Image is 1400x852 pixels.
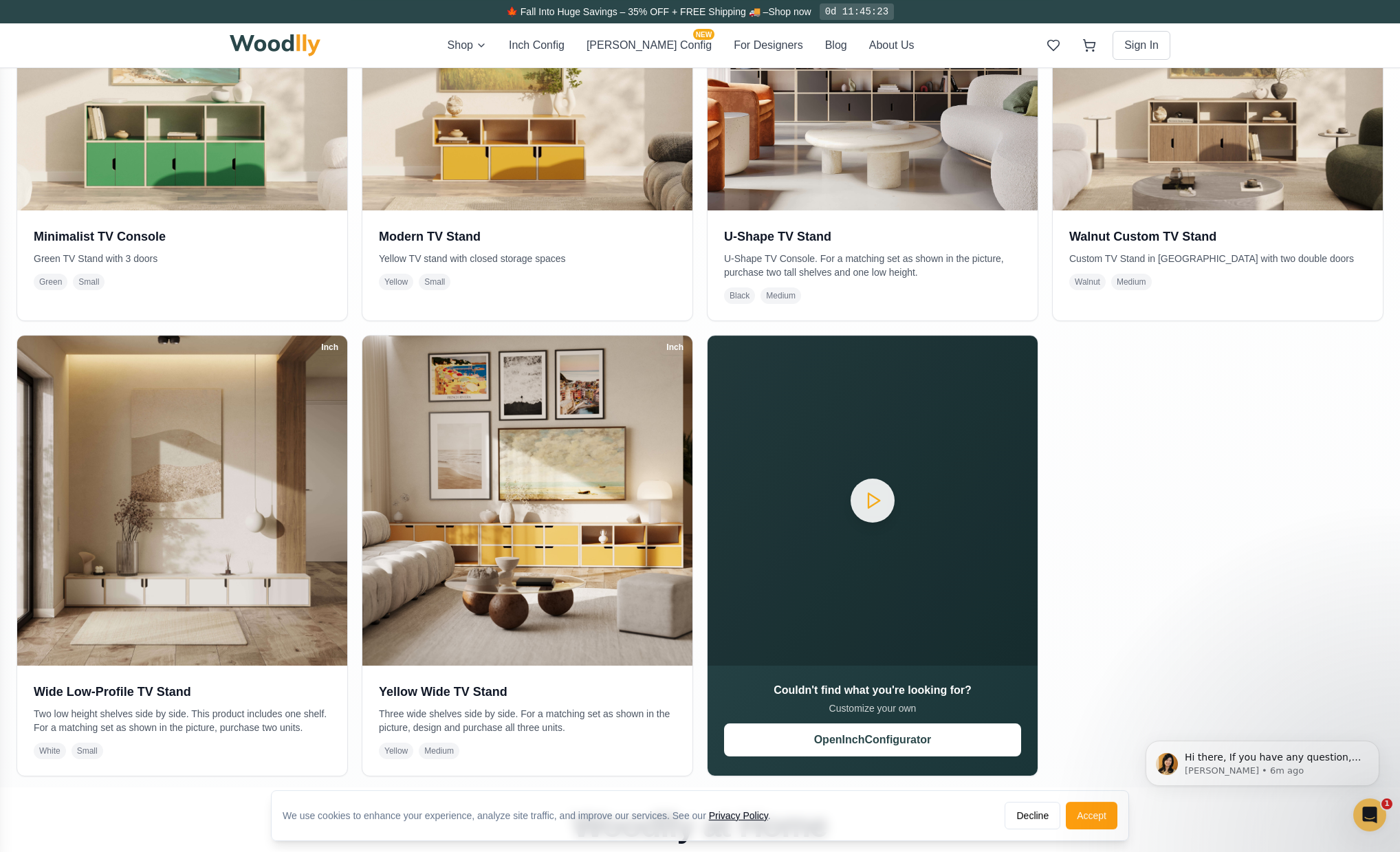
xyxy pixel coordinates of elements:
span: NEW [693,29,714,40]
span: Green [34,274,67,290]
span: Small [73,274,105,290]
a: Shop now [768,6,811,17]
button: OpenInchConfigurator [724,723,1021,756]
img: Wide Low-Profile TV Stand [17,336,347,666]
span: Black [724,287,755,304]
span: Yellow [379,274,413,290]
p: Customize your own [724,701,1021,715]
button: Shop [448,37,487,54]
h3: Couldn't find what you're looking for? [724,682,1021,699]
img: Yellow Wide TV Stand [362,336,692,666]
button: [PERSON_NAME] ConfigNEW [587,37,712,54]
button: Blog [825,37,847,54]
button: About Us [869,37,915,54]
button: Accept [1066,802,1117,829]
p: Yellow TV stand with closed storage spaces [379,252,676,265]
h3: U-Shape TV Stand [724,227,1021,246]
span: Small [72,743,103,759]
div: We use cookies to enhance your experience, analyze site traffic, and improve our services. See our . [283,809,782,822]
div: Inch [660,340,690,355]
span: 1 [1381,798,1392,809]
iframe: Intercom live chat [1353,798,1386,831]
h3: Walnut Custom TV Stand [1069,227,1366,246]
span: Yellow [379,743,413,759]
span: 🍁 Fall Into Huge Savings – 35% OFF + FREE Shipping 🚚 – [506,6,768,17]
img: Woodlly [230,34,320,56]
p: U-Shape TV Console. For a matching set as shown in the picture, purchase two tall shelves and one... [724,252,1021,279]
button: For Designers [734,37,802,54]
p: Three wide shelves side by side. For a matching set as shown in the picture, design and purchase ... [379,707,676,734]
button: Decline [1005,802,1060,829]
h3: Wide Low-Profile TV Stand [34,682,331,701]
span: Walnut [1069,274,1106,290]
a: Privacy Policy [709,810,768,821]
button: Inch Config [509,37,565,54]
p: Two low height shelves side by side. This product includes one shelf. For a matching set as shown... [34,707,331,734]
h3: Minimalist TV Console [34,227,331,246]
span: White [34,743,66,759]
div: 0d 11:45:23 [820,3,894,20]
button: Sign In [1113,31,1170,60]
iframe: Intercom notifications message [1125,712,1400,815]
span: Small [419,274,450,290]
div: Inch [315,340,344,355]
p: Green TV Stand with 3 doors [34,252,331,265]
span: Medium [761,287,801,304]
h3: Yellow Wide TV Stand [379,682,676,701]
p: Custom TV Stand in [GEOGRAPHIC_DATA] with two double doors [1069,252,1366,265]
span: Medium [419,743,459,759]
span: Medium [1111,274,1152,290]
h3: Modern TV Stand [379,227,676,246]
